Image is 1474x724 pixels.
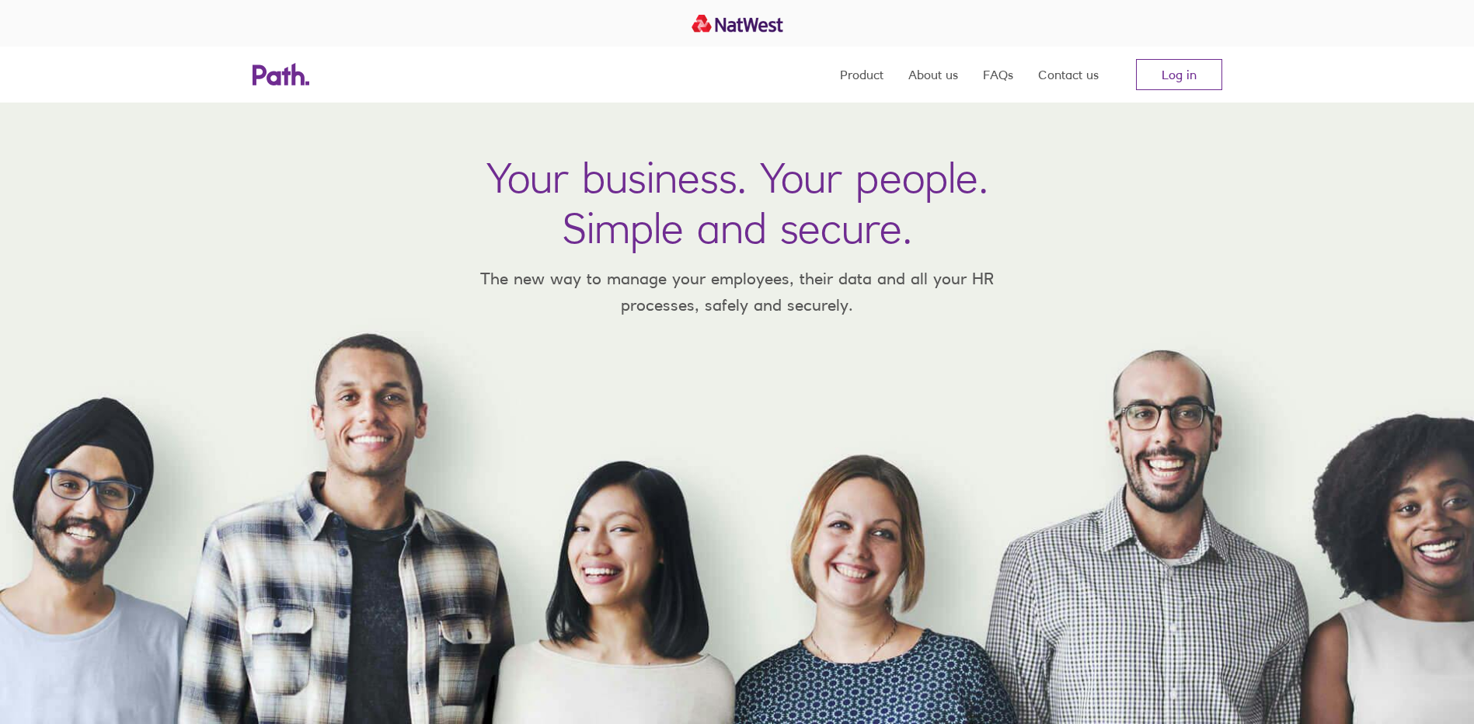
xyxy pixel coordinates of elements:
p: The new way to manage your employees, their data and all your HR processes, safely and securely. [458,266,1017,318]
h1: Your business. Your people. Simple and secure. [486,152,988,253]
a: FAQs [983,47,1013,103]
a: Product [840,47,883,103]
a: About us [908,47,958,103]
a: Contact us [1038,47,1099,103]
a: Log in [1136,59,1222,90]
